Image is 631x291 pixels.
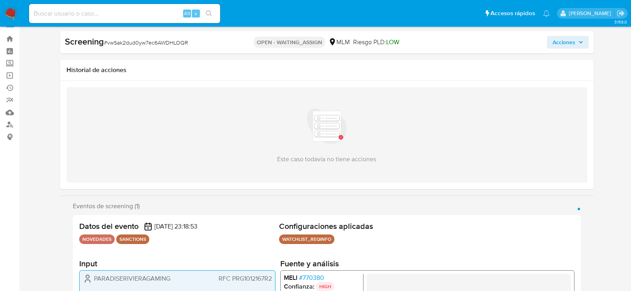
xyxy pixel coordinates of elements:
span: Riesgo PLD: [353,38,399,47]
button: search-icon [201,8,217,19]
button: Acciones [547,36,589,49]
span: s [195,10,197,17]
span: Accesos rápidos [490,9,535,18]
h1: Historial de acciones [66,66,587,74]
p: cesar.gonzalez@mercadolibre.com.mx [569,10,614,17]
b: Screening [65,35,104,48]
span: # vwSak2dud0yw7ec6AWDHLOQR [104,39,188,47]
span: LOW [386,37,399,47]
a: Salir [617,9,625,18]
p: OPEN - WAITING_ASSIGN [254,37,325,48]
p: Este caso todavía no tiene acciones [277,155,376,164]
input: Buscar usuario o caso... [29,8,220,19]
a: Notificaciones [543,10,550,17]
div: MLM [328,38,350,47]
span: 3.158.0 [614,19,627,25]
span: Alt [184,10,190,17]
img: empty_list.svg [307,106,347,146]
span: Acciones [553,36,575,49]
